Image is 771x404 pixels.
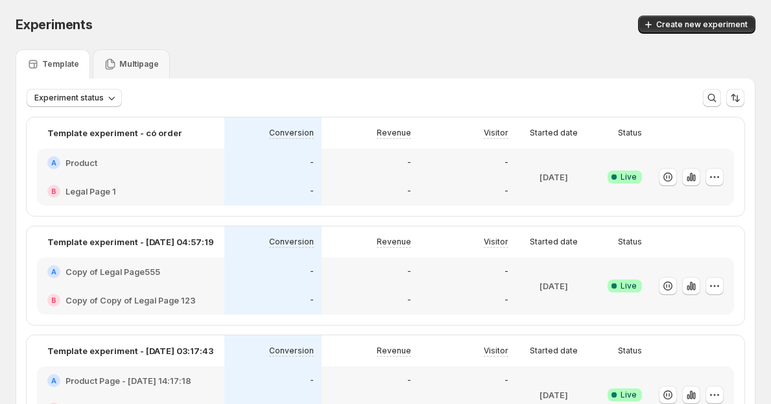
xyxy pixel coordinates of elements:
[27,89,122,107] button: Experiment status
[484,346,508,356] p: Visitor
[310,267,314,277] p: -
[621,281,637,291] span: Live
[530,128,578,138] p: Started date
[65,156,97,169] h2: Product
[47,344,213,357] p: Template experiment - [DATE] 03:17:43
[65,294,196,307] h2: Copy of Copy of Legal Page 123
[47,235,214,248] p: Template experiment - [DATE] 04:57:19
[42,59,79,69] p: Template
[504,267,508,277] p: -
[51,377,56,385] h2: A
[310,158,314,168] p: -
[618,128,642,138] p: Status
[540,388,568,401] p: [DATE]
[51,187,56,195] h2: B
[407,267,411,277] p: -
[504,295,508,305] p: -
[407,186,411,196] p: -
[484,237,508,247] p: Visitor
[377,237,411,247] p: Revenue
[504,186,508,196] p: -
[540,171,568,184] p: [DATE]
[407,375,411,386] p: -
[377,128,411,138] p: Revenue
[621,390,637,400] span: Live
[310,295,314,305] p: -
[540,279,568,292] p: [DATE]
[119,59,159,69] p: Multipage
[618,346,642,356] p: Status
[310,375,314,386] p: -
[377,346,411,356] p: Revenue
[51,296,56,304] h2: B
[530,237,578,247] p: Started date
[726,89,744,107] button: Sort the results
[504,158,508,168] p: -
[656,19,748,30] span: Create new experiment
[16,17,93,32] span: Experiments
[530,346,578,356] p: Started date
[65,374,191,387] h2: Product Page - [DATE] 14:17:18
[51,268,56,276] h2: A
[504,375,508,386] p: -
[269,237,314,247] p: Conversion
[269,346,314,356] p: Conversion
[310,186,314,196] p: -
[618,237,642,247] p: Status
[638,16,755,34] button: Create new experiment
[407,295,411,305] p: -
[65,265,160,278] h2: Copy of Legal Page555
[34,93,104,103] span: Experiment status
[51,159,56,167] h2: A
[484,128,508,138] p: Visitor
[269,128,314,138] p: Conversion
[47,126,182,139] p: Template experiment - có order
[65,185,116,198] h2: Legal Page 1
[407,158,411,168] p: -
[621,172,637,182] span: Live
